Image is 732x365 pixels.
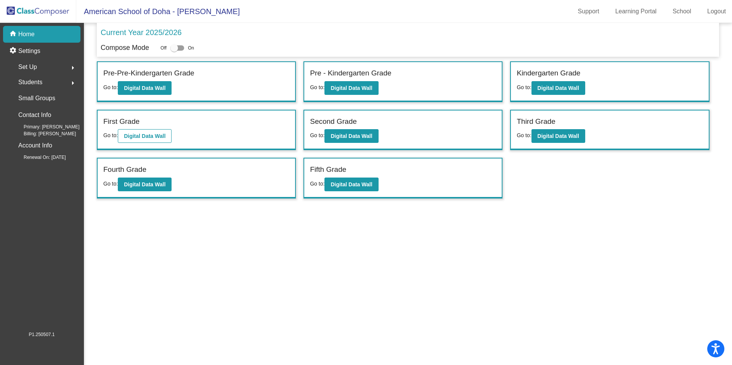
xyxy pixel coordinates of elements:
[517,116,555,127] label: Third Grade
[310,84,324,90] span: Go to:
[701,5,732,18] a: Logout
[68,63,77,72] mat-icon: arrow_right
[666,5,697,18] a: School
[103,181,118,187] span: Go to:
[11,123,80,130] span: Primary: [PERSON_NAME]
[103,132,118,138] span: Go to:
[161,45,167,51] span: Off
[68,78,77,88] mat-icon: arrow_right
[188,45,194,51] span: On
[11,130,76,137] span: Billing: [PERSON_NAME]
[103,116,140,127] label: First Grade
[103,84,118,90] span: Go to:
[124,133,165,139] b: Digital Data Wall
[531,81,585,95] button: Digital Data Wall
[324,129,378,143] button: Digital Data Wall
[18,30,35,39] p: Home
[118,81,172,95] button: Digital Data Wall
[124,181,165,187] b: Digital Data Wall
[310,164,346,175] label: Fifth Grade
[18,140,52,151] p: Account Info
[101,27,181,38] p: Current Year 2025/2026
[118,129,172,143] button: Digital Data Wall
[331,133,372,139] b: Digital Data Wall
[324,178,378,191] button: Digital Data Wall
[517,132,531,138] span: Go to:
[531,129,585,143] button: Digital Data Wall
[101,43,149,53] p: Compose Mode
[18,93,55,104] p: Small Groups
[538,133,579,139] b: Digital Data Wall
[18,110,51,120] p: Contact Info
[124,85,165,91] b: Digital Data Wall
[609,5,663,18] a: Learning Portal
[18,77,42,88] span: Students
[9,46,18,56] mat-icon: settings
[331,85,372,91] b: Digital Data Wall
[103,164,146,175] label: Fourth Grade
[324,81,378,95] button: Digital Data Wall
[118,178,172,191] button: Digital Data Wall
[331,181,372,187] b: Digital Data Wall
[18,62,37,72] span: Set Up
[572,5,605,18] a: Support
[76,5,240,18] span: American School of Doha - [PERSON_NAME]
[310,116,357,127] label: Second Grade
[538,85,579,91] b: Digital Data Wall
[517,68,580,79] label: Kindergarten Grade
[517,84,531,90] span: Go to:
[310,132,324,138] span: Go to:
[18,46,40,56] p: Settings
[9,30,18,39] mat-icon: home
[310,181,324,187] span: Go to:
[310,68,391,79] label: Pre - Kindergarten Grade
[11,154,66,161] span: Renewal On: [DATE]
[103,68,194,79] label: Pre-Pre-Kindergarten Grade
